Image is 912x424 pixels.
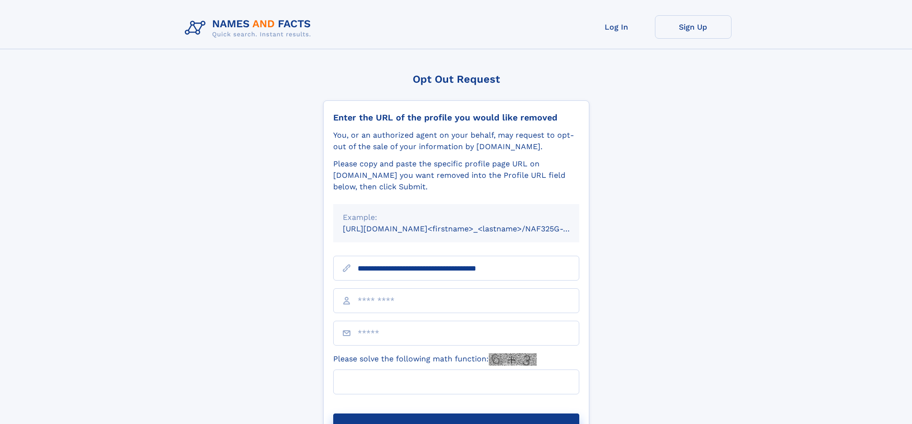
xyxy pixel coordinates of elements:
label: Please solve the following math function: [333,353,537,366]
div: Enter the URL of the profile you would like removed [333,112,579,123]
div: You, or an authorized agent on your behalf, may request to opt-out of the sale of your informatio... [333,130,579,152]
div: Please copy and paste the specific profile page URL on [DOMAIN_NAME] you want removed into the Pr... [333,158,579,193]
a: Sign Up [655,15,732,39]
small: [URL][DOMAIN_NAME]<firstname>_<lastname>/NAF325G-xxxxxxxx [343,224,597,233]
div: Example: [343,212,570,223]
img: Logo Names and Facts [181,15,319,41]
a: Log In [578,15,655,39]
div: Opt Out Request [323,73,589,85]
